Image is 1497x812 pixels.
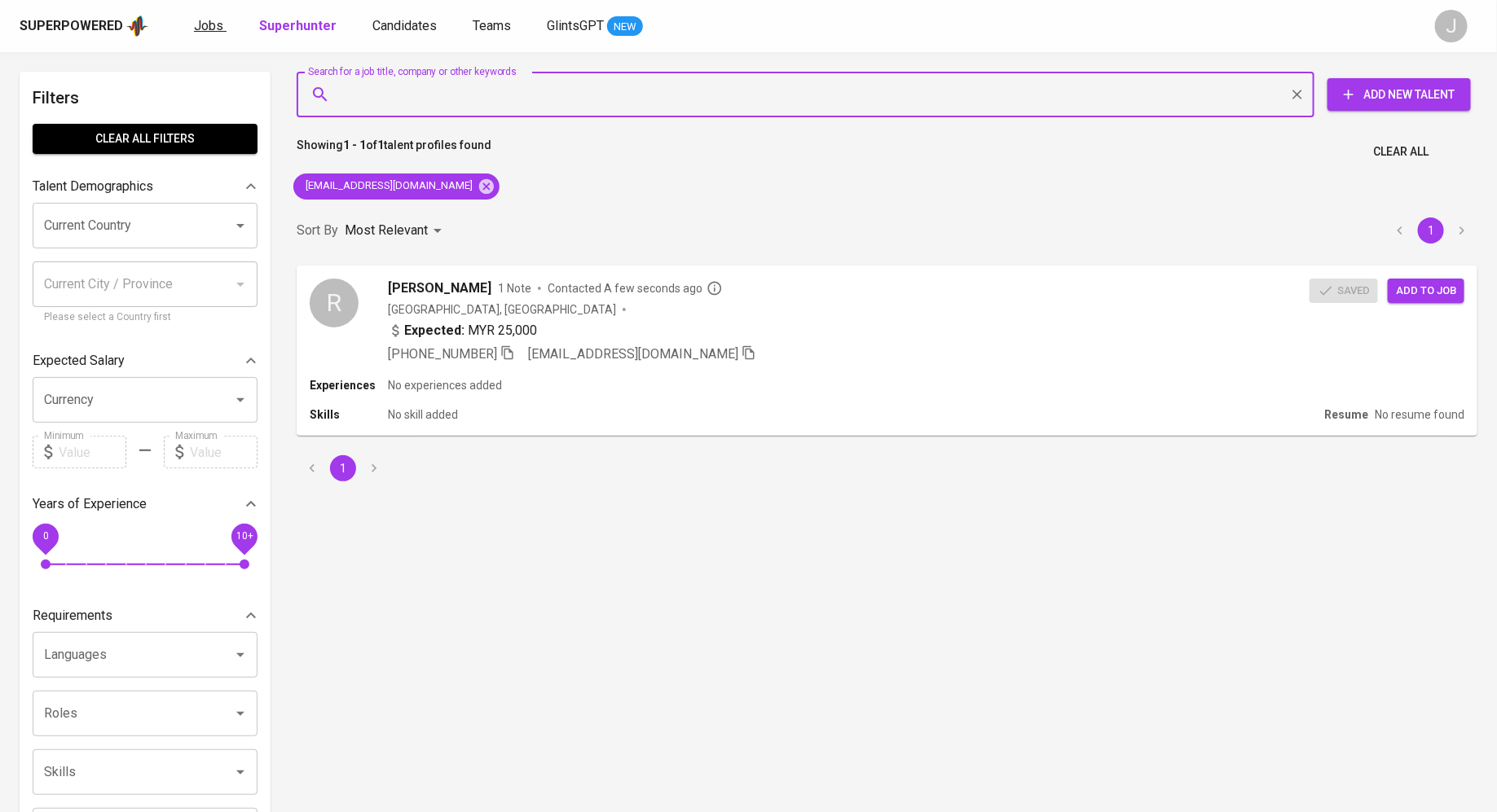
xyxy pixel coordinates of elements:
a: Jobs [194,16,227,37]
a: GlintsGPT NEW [547,16,643,37]
button: Open [229,388,252,411]
div: Requirements [33,599,258,632]
span: Teams [473,18,511,33]
button: page 1 [330,455,356,481]
span: 10+ [236,531,253,542]
span: [EMAIL_ADDRESS][DOMAIN_NAME] [293,178,482,194]
p: Expected Salary [33,351,125,371]
button: Open [229,214,252,237]
span: Jobs [194,18,223,33]
img: app logo [126,14,148,38]
span: Candidates [372,18,437,33]
svg: By Malaysia recruiter [707,280,723,296]
span: NEW [607,19,643,35]
h6: Filters [33,85,258,111]
a: Candidates [372,16,440,37]
div: R [310,279,359,327]
a: Superpoweredapp logo [20,14,148,38]
span: 0 [42,531,48,542]
b: Expected: [404,321,465,340]
b: 1 [377,138,384,151]
span: 1 Note [498,280,531,296]
p: Requirements [33,606,112,625]
a: Teams [473,16,514,37]
p: No resume found [1375,406,1464,423]
p: No experiences added [388,377,502,393]
span: Clear All filters [46,129,244,149]
button: Clear All filters [33,124,258,154]
p: Resume [1324,406,1368,423]
nav: pagination navigation [1385,217,1477,244]
span: Add to job [1396,282,1456,301]
span: GlintsGPT [547,18,604,33]
div: Superpowered [20,17,123,36]
span: [PERSON_NAME] [388,279,491,298]
p: Years of Experience [33,494,147,514]
span: Add New Talent [1341,85,1458,105]
button: Open [229,761,252,783]
b: 1 - 1 [343,138,366,151]
div: J [1435,10,1468,42]
span: [EMAIL_ADDRESS][DOMAIN_NAME] [528,346,738,362]
div: [EMAIL_ADDRESS][DOMAIN_NAME] [293,173,500,200]
p: Showing of talent profiles found [297,137,491,167]
button: Add New Talent [1327,78,1471,111]
div: MYR 25,000 [388,321,537,340]
div: Most Relevant [345,216,447,246]
span: Contacted A few seconds ago [548,280,723,296]
p: Skills [310,406,388,423]
div: Talent Demographics [33,170,258,203]
p: Sort By [297,221,338,240]
nav: pagination navigation [297,455,390,481]
div: Years of Experience [33,488,258,520]
button: Open [229,643,252,666]
button: Clear All [1367,137,1435,167]
span: [PHONE_NUMBER] [388,346,497,362]
a: Superhunter [259,16,340,37]
span: Clear All [1373,142,1429,162]
b: Superhunter [259,18,337,33]
p: Experiences [310,377,388,393]
button: page 1 [1418,217,1444,244]
button: Add to job [1388,279,1464,304]
div: [GEOGRAPHIC_DATA], [GEOGRAPHIC_DATA] [388,301,616,318]
p: Talent Demographics [33,177,153,196]
input: Value [59,436,126,468]
div: Expected Salary [33,345,258,377]
button: Clear [1286,83,1309,106]
p: Please select a Country first [44,309,246,326]
input: Value [190,436,258,468]
p: Most Relevant [345,221,428,240]
button: Open [229,702,252,725]
a: R[PERSON_NAME]1 NoteContacted A few seconds ago[GEOGRAPHIC_DATA], [GEOGRAPHIC_DATA]Expected: MYR ... [297,266,1477,436]
p: No skill added [388,406,458,423]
